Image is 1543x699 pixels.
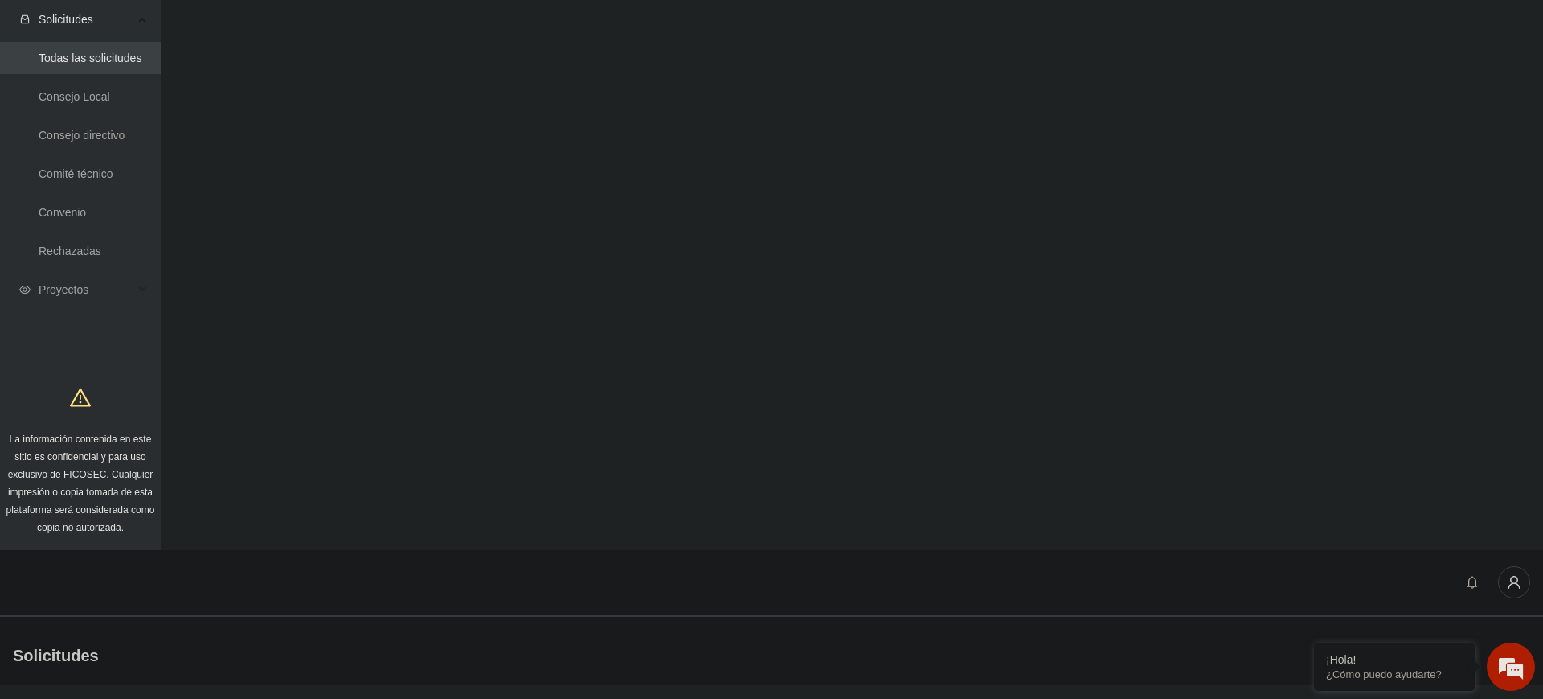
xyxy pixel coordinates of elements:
a: Todas las solicitudes [39,51,141,64]
span: warning [70,387,91,408]
span: Solicitudes [39,3,133,35]
span: eye [19,284,31,295]
button: bell [1459,569,1485,595]
span: inbox [19,14,31,25]
a: Comité técnico [39,167,113,180]
span: Proyectos [39,273,133,306]
span: La información contenida en este sitio es confidencial y para uso exclusivo de FICOSEC. Cualquier... [6,434,155,533]
button: user [1498,566,1530,598]
div: ¡Hola! [1326,653,1463,666]
span: bell [1460,576,1484,589]
a: Rechazadas [39,245,101,257]
a: Convenio [39,206,86,219]
p: ¿Cómo puedo ayudarte? [1326,668,1463,680]
span: Solicitudes [13,643,99,668]
a: Consejo directivo [39,129,125,142]
span: user [1499,575,1529,590]
a: Consejo Local [39,90,110,103]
